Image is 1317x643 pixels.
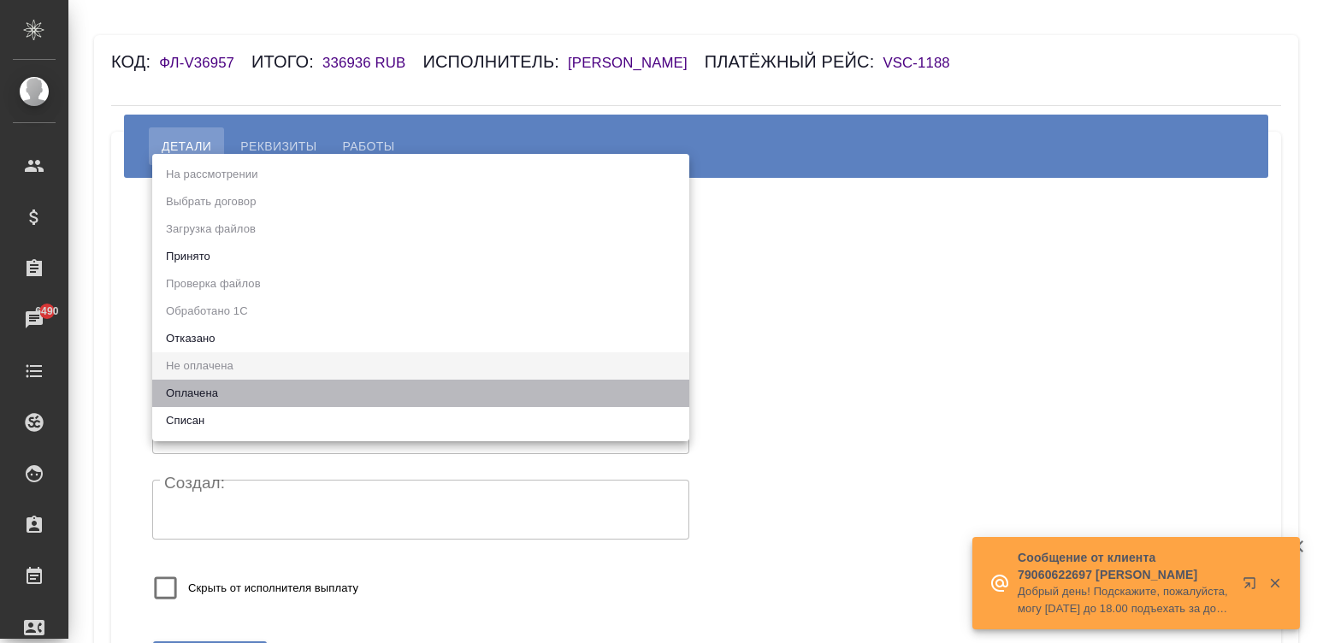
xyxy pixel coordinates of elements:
[1018,549,1231,583] p: Сообщение от клиента 79060622697 [PERSON_NAME]
[1257,575,1292,591] button: Закрыть
[1232,566,1273,607] button: Открыть в новой вкладке
[152,407,689,434] li: Списан
[152,243,689,270] li: Принято
[152,380,689,407] li: Оплачена
[152,325,689,352] li: Отказано
[1018,583,1231,617] p: Добрый день! Подскажите, пожалуйста, могу [DATE] до 18.00 подъехать за документами?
